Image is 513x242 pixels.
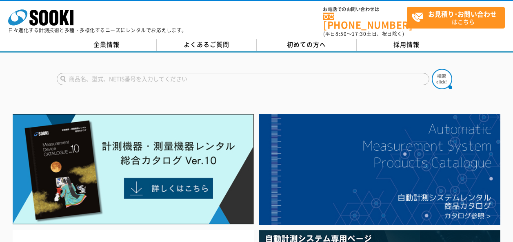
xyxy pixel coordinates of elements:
[428,9,497,19] strong: お見積り･お問い合わせ
[352,30,366,37] span: 17:30
[323,13,407,29] a: [PHONE_NUMBER]
[257,39,357,51] a: 初めての方へ
[57,73,429,85] input: 商品名、型式、NETIS番号を入力してください
[323,30,404,37] span: (平日 ～ 土日、祝日除く)
[335,30,347,37] span: 8:50
[287,40,326,49] span: 初めての方へ
[13,114,254,224] img: Catalog Ver10
[8,28,187,33] p: 日々進化する計測技術と多種・多様化するニーズにレンタルでお応えします。
[411,7,504,28] span: はこちら
[157,39,257,51] a: よくあるご質問
[407,7,505,29] a: お見積り･お問い合わせはこちら
[323,7,407,12] span: お電話でのお問い合わせは
[57,39,157,51] a: 企業情報
[432,69,452,89] img: btn_search.png
[357,39,457,51] a: 採用情報
[259,114,500,225] img: 自動計測システムカタログ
